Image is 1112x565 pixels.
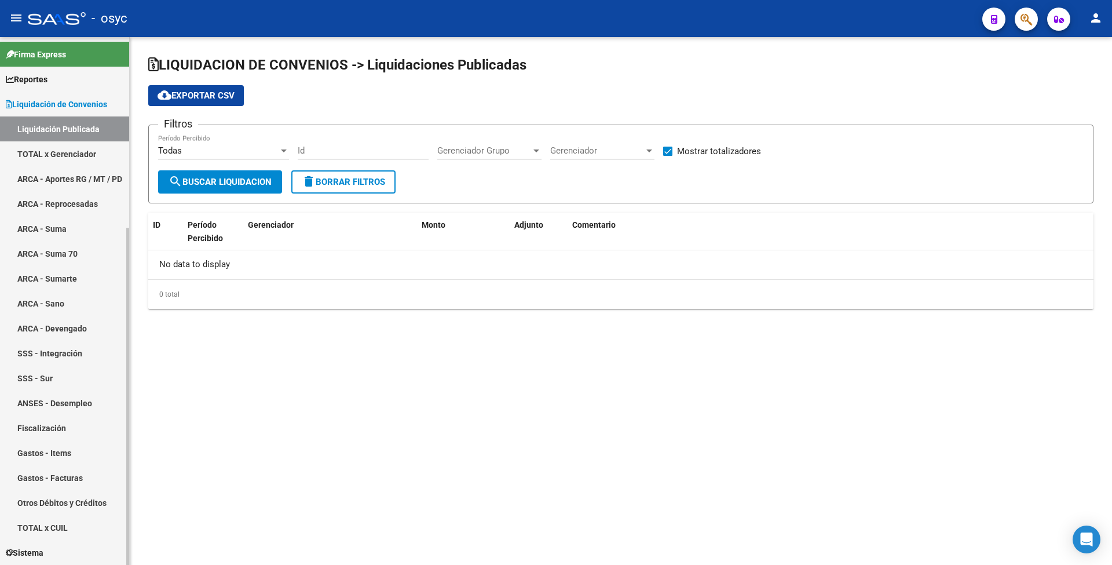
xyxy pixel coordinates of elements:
datatable-header-cell: Período Percibido [183,213,226,264]
h3: Filtros [158,116,198,132]
span: Mostrar totalizadores [677,144,761,158]
mat-icon: delete [302,174,316,188]
div: Open Intercom Messenger [1073,526,1100,553]
span: Buscar Liquidacion [169,177,272,187]
datatable-header-cell: Comentario [568,213,1093,264]
datatable-header-cell: Gerenciador [243,213,417,264]
span: Firma Express [6,48,66,61]
span: Exportar CSV [158,90,235,101]
span: Gerenciador Grupo [437,145,531,156]
datatable-header-cell: Adjunto [510,213,568,264]
mat-icon: menu [9,11,23,25]
mat-icon: person [1089,11,1103,25]
span: Comentario [572,220,616,229]
span: LIQUIDACION DE CONVENIOS -> Liquidaciones Publicadas [148,57,526,73]
span: ID [153,220,160,229]
span: - osyc [92,6,127,31]
span: Todas [158,145,182,156]
span: Gerenciador [550,145,644,156]
span: Período Percibido [188,220,223,243]
button: Borrar Filtros [291,170,396,194]
datatable-header-cell: ID [148,213,183,264]
span: Adjunto [514,220,543,229]
span: Liquidación de Convenios [6,98,107,111]
button: Exportar CSV [148,85,244,106]
span: Gerenciador [248,220,294,229]
span: Borrar Filtros [302,177,385,187]
datatable-header-cell: Monto [417,213,510,264]
span: Reportes [6,73,47,86]
div: 0 total [148,280,1093,309]
button: Buscar Liquidacion [158,170,282,194]
mat-icon: cloud_download [158,88,171,102]
span: Sistema [6,546,43,559]
span: Monto [422,220,445,229]
mat-icon: search [169,174,182,188]
div: No data to display [148,250,1093,279]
